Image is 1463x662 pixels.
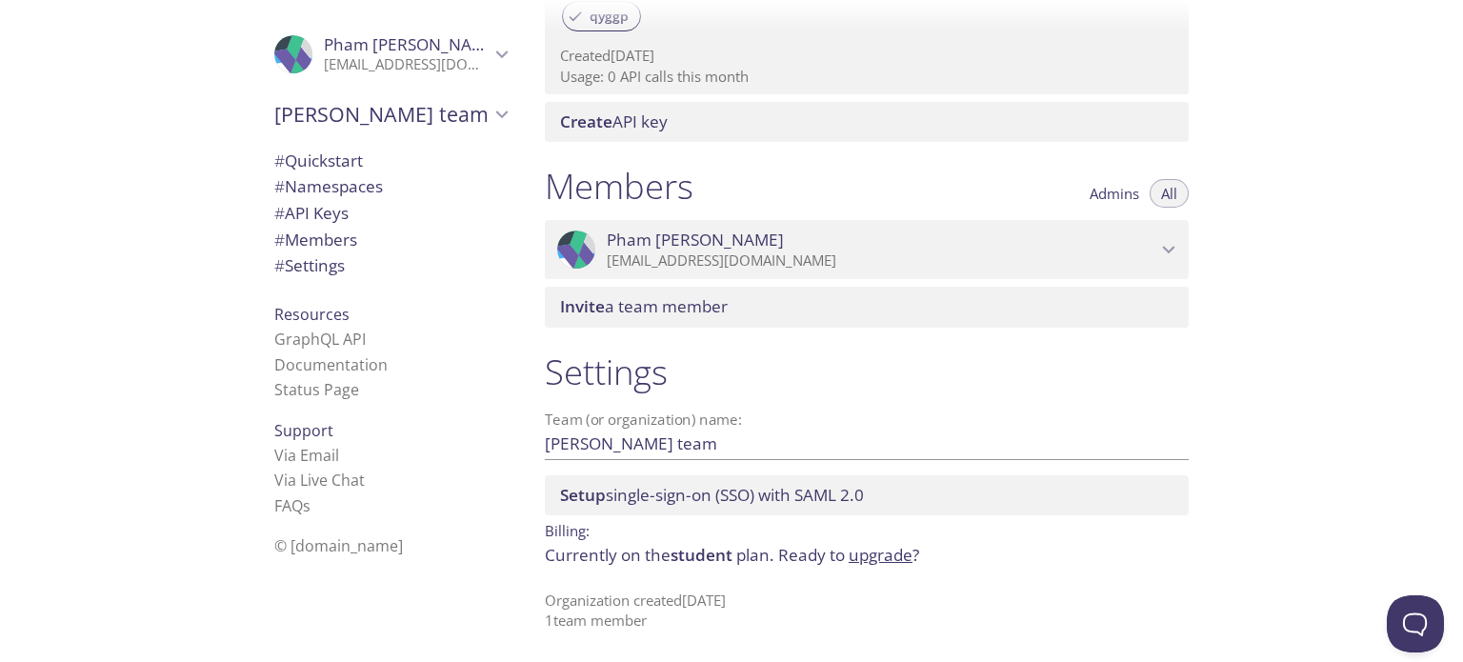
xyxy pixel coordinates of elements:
[259,173,522,200] div: Namespaces
[560,110,612,132] span: Create
[545,412,743,427] label: Team (or organization) name:
[274,495,311,516] a: FAQ
[274,229,357,251] span: Members
[259,227,522,253] div: Members
[274,329,366,350] a: GraphQL API
[671,544,732,566] span: student
[560,67,1173,87] p: Usage: 0 API calls this month
[324,55,490,74] p: [EMAIL_ADDRESS][DOMAIN_NAME]
[259,200,522,227] div: API Keys
[274,470,365,491] a: Via Live Chat
[1387,595,1444,652] iframe: Help Scout Beacon - Open
[274,304,350,325] span: Resources
[545,475,1189,515] div: Setup SSO
[259,148,522,174] div: Quickstart
[274,229,285,251] span: #
[274,202,285,224] span: #
[274,175,383,197] span: Namespaces
[545,287,1189,327] div: Invite a team member
[545,102,1189,142] div: Create API Key
[274,535,403,556] span: © [DOMAIN_NAME]
[274,445,339,466] a: Via Email
[560,110,668,132] span: API key
[274,101,490,128] span: [PERSON_NAME] team
[274,202,349,224] span: API Keys
[778,544,919,566] span: Ready to ?
[545,351,1189,393] h1: Settings
[259,23,522,86] div: Pham hoang
[274,254,345,276] span: Settings
[545,165,693,208] h1: Members
[324,33,501,55] span: Pham [PERSON_NAME]
[545,515,1189,543] p: Billing:
[1078,179,1151,208] button: Admins
[274,420,333,441] span: Support
[560,295,605,317] span: Invite
[259,252,522,279] div: Team Settings
[274,254,285,276] span: #
[545,220,1189,279] div: Pham hoang
[274,150,285,171] span: #
[259,90,522,139] div: Pham's team
[560,484,864,506] span: single-sign-on (SSO) with SAML 2.0
[560,46,1173,66] p: Created [DATE]
[545,543,1189,568] p: Currently on the plan.
[560,295,728,317] span: a team member
[545,591,1189,632] p: Organization created [DATE] 1 team member
[607,251,1156,271] p: [EMAIL_ADDRESS][DOMAIN_NAME]
[560,484,606,506] span: Setup
[274,354,388,375] a: Documentation
[274,379,359,400] a: Status Page
[849,544,912,566] a: upgrade
[274,150,363,171] span: Quickstart
[274,175,285,197] span: #
[1150,179,1189,208] button: All
[303,495,311,516] span: s
[607,230,784,251] span: Pham [PERSON_NAME]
